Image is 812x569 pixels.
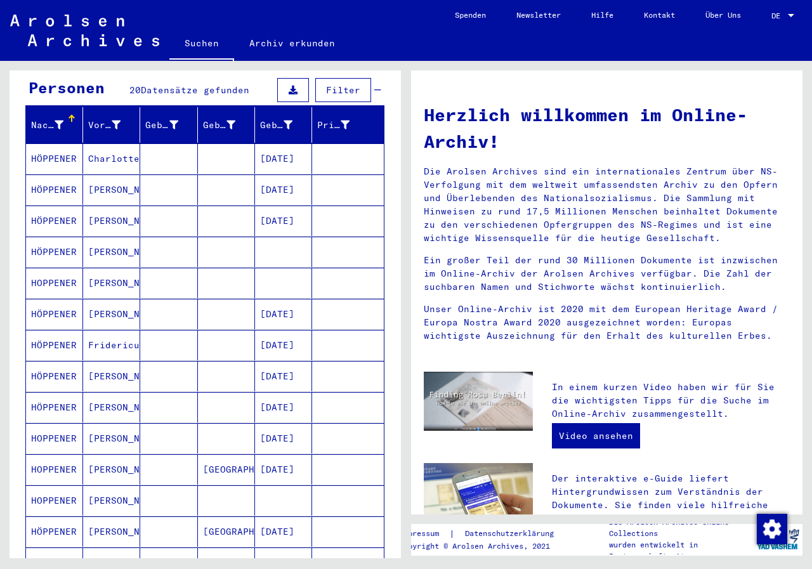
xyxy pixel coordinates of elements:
a: Video ansehen [552,423,640,448]
mat-cell: HÖPPENER [26,330,83,360]
mat-cell: [PERSON_NAME] [83,516,140,547]
mat-cell: [GEOGRAPHIC_DATA] [198,516,255,547]
mat-cell: [PERSON_NAME] [83,237,140,267]
mat-cell: Charlotte [83,143,140,174]
div: Prisoner # [317,119,350,132]
mat-cell: [GEOGRAPHIC_DATA] [198,454,255,485]
div: Geburt‏ [203,119,235,132]
mat-cell: [DATE] [255,361,312,391]
div: Geburtsname [145,119,178,132]
div: Geburtsdatum [260,119,292,132]
a: Archiv erkunden [234,28,350,58]
mat-cell: HOPPENER [26,454,83,485]
mat-cell: [PERSON_NAME] [83,392,140,422]
div: Geburt‏ [203,115,254,135]
mat-cell: [PERSON_NAME] [83,268,140,298]
p: Copyright © Arolsen Archives, 2021 [399,540,569,552]
mat-cell: HÖPPENER [26,174,83,205]
mat-cell: [PERSON_NAME] [83,299,140,329]
div: Prisoner # [317,115,369,135]
h1: Herzlich willkommen im Online-Archiv! [424,101,790,155]
a: Suchen [169,28,234,61]
div: Geburtsname [145,115,197,135]
p: In einem kurzen Video haben wir für Sie die wichtigsten Tipps für die Suche im Online-Archiv zusa... [552,381,790,421]
p: Ein großer Teil der rund 30 Millionen Dokumente ist inzwischen im Online-Archiv der Arolsen Archi... [424,254,790,294]
mat-cell: [PERSON_NAME] [83,361,140,391]
button: Filter [315,78,371,102]
mat-cell: HÖPPENER [26,143,83,174]
mat-header-cell: Geburt‏ [198,107,255,143]
a: Impressum [399,527,449,540]
mat-cell: Fridericus [83,330,140,360]
mat-cell: [DATE] [255,143,312,174]
mat-cell: [PERSON_NAME] [83,485,140,516]
p: Die Arolsen Archives sind ein internationales Zentrum über NS-Verfolgung mit dem weltweit umfasse... [424,165,790,245]
mat-header-cell: Geburtsdatum [255,107,312,143]
mat-cell: [DATE] [255,454,312,485]
mat-header-cell: Nachname [26,107,83,143]
span: Datensätze gefunden [141,84,249,96]
div: Geburtsdatum [260,115,311,135]
img: eguide.jpg [424,463,533,536]
div: Vorname [88,119,121,132]
mat-cell: [DATE] [255,423,312,454]
p: Die Arolsen Archives Online-Collections [609,516,754,539]
span: 20 [129,84,141,96]
mat-cell: [PERSON_NAME] [83,174,140,205]
mat-cell: HOPPENER [26,485,83,516]
p: wurden entwickelt in Partnerschaft mit [609,539,754,562]
span: Filter [326,84,360,96]
mat-cell: [DATE] [255,330,312,360]
mat-cell: [PERSON_NAME] [83,423,140,454]
div: Personen [29,76,105,99]
mat-cell: [PERSON_NAME] [83,206,140,236]
img: yv_logo.png [754,523,802,555]
mat-cell: [DATE] [255,174,312,205]
img: video.jpg [424,372,533,431]
mat-cell: HÖPPENER [26,299,83,329]
mat-cell: HÖPPENER [26,516,83,547]
div: Nachname [31,119,63,132]
mat-cell: [DATE] [255,392,312,422]
mat-header-cell: Vorname [83,107,140,143]
mat-cell: HÖPPENER [26,237,83,267]
mat-cell: HÖPPENER [26,392,83,422]
mat-cell: [DATE] [255,299,312,329]
mat-cell: [DATE] [255,206,312,236]
mat-header-cell: Prisoner # [312,107,384,143]
mat-cell: [PERSON_NAME] [83,454,140,485]
mat-cell: HOPPENER [26,268,83,298]
mat-header-cell: Geburtsname [140,107,197,143]
mat-cell: HÖPPENER [26,361,83,391]
div: Zustimmung ändern [756,513,787,544]
div: Nachname [31,115,82,135]
div: Vorname [88,115,140,135]
a: Datenschutzerklärung [455,527,569,540]
mat-cell: [DATE] [255,516,312,547]
span: DE [771,11,785,20]
p: Unser Online-Archiv ist 2020 mit dem European Heritage Award / Europa Nostra Award 2020 ausgezeic... [424,303,790,343]
mat-cell: HOPPENER [26,423,83,454]
img: Zustimmung ändern [757,514,787,544]
mat-cell: HÖPPENER [26,206,83,236]
img: Arolsen_neg.svg [10,15,159,46]
p: Der interaktive e-Guide liefert Hintergrundwissen zum Verständnis der Dokumente. Sie finden viele... [552,472,790,552]
div: | [399,527,569,540]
